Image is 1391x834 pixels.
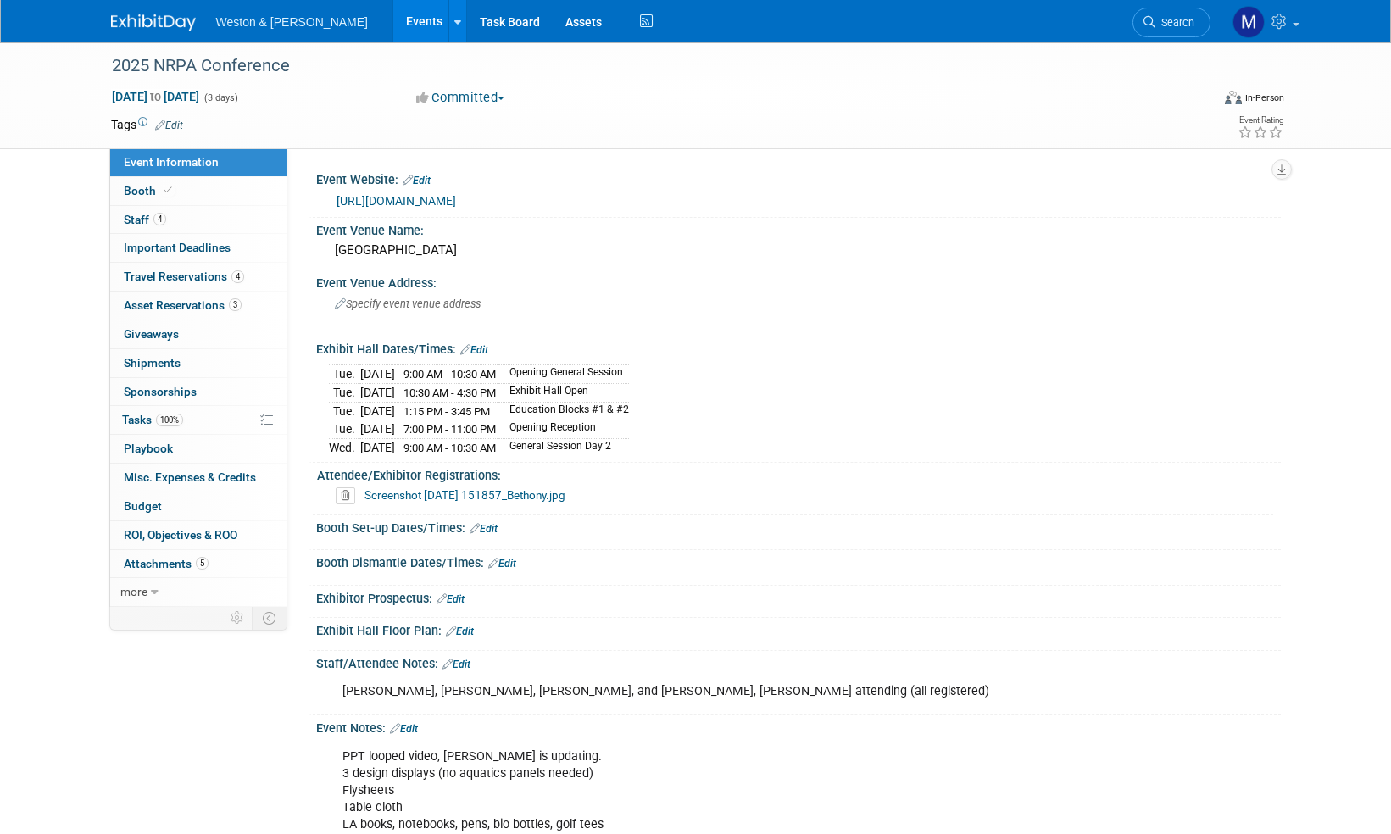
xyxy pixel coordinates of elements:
span: Travel Reservations [124,270,244,283]
div: Exhibitor Prospectus: [316,586,1281,608]
span: 3 [229,298,242,311]
span: Specify event venue address [335,297,481,310]
a: Search [1132,8,1210,37]
a: Edit [488,558,516,570]
td: [DATE] [360,365,395,384]
span: 10:30 AM - 4:30 PM [403,386,496,399]
div: Event Venue Name: [316,218,1281,239]
a: [URL][DOMAIN_NAME] [337,194,456,208]
a: Edit [437,593,465,605]
a: Edit [390,723,418,735]
td: Opening Reception [499,420,629,439]
td: Opening General Session [499,365,629,384]
span: 4 [231,270,244,283]
span: 4 [153,213,166,225]
span: Event Information [124,155,219,169]
div: Exhibit Hall Dates/Times: [316,336,1281,359]
span: 7:00 PM - 11:00 PM [403,423,496,436]
td: [DATE] [360,384,395,403]
div: Booth Set-up Dates/Times: [316,515,1281,537]
a: more [110,578,287,606]
div: Event Format [1110,88,1285,114]
td: [DATE] [360,438,395,456]
span: (3 days) [203,92,238,103]
a: Giveaways [110,320,287,348]
span: Budget [124,499,162,513]
span: Playbook [124,442,173,455]
td: [DATE] [360,420,395,439]
div: Booth Dismantle Dates/Times: [316,550,1281,572]
span: Tasks [122,413,183,426]
td: Tue. [329,365,360,384]
td: Wed. [329,438,360,456]
a: Edit [442,659,470,670]
div: Event Notes: [316,715,1281,737]
span: to [147,90,164,103]
a: Shipments [110,349,287,377]
td: Exhibit Hall Open [499,384,629,403]
td: [DATE] [360,402,395,420]
div: [PERSON_NAME], [PERSON_NAME], [PERSON_NAME], and [PERSON_NAME], [PERSON_NAME] attending (all regi... [331,675,1094,709]
a: Misc. Expenses & Credits [110,464,287,492]
a: Edit [470,523,498,535]
td: Tue. [329,402,360,420]
a: Event Information [110,148,287,176]
td: Tue. [329,420,360,439]
a: Edit [155,120,183,131]
span: Important Deadlines [124,241,231,254]
img: Format-Inperson.png [1225,91,1242,104]
span: Sponsorships [124,385,197,398]
span: 9:00 AM - 10:30 AM [403,442,496,454]
td: Education Blocks #1 & #2 [499,402,629,420]
a: Edit [403,175,431,186]
span: Attachments [124,557,209,570]
span: Staff [124,213,166,226]
a: Playbook [110,435,287,463]
div: [GEOGRAPHIC_DATA] [329,237,1268,264]
div: Staff/Attendee Notes: [316,651,1281,673]
span: Shipments [124,356,181,370]
a: Attachments5 [110,550,287,578]
a: Edit [446,625,474,637]
span: Giveaways [124,327,179,341]
div: Exhibit Hall Floor Plan: [316,618,1281,640]
td: General Session Day 2 [499,438,629,456]
div: In-Person [1244,92,1284,104]
a: Travel Reservations4 [110,263,287,291]
a: Screenshot [DATE] 151857_Bethony.jpg [364,488,565,502]
span: Weston & [PERSON_NAME] [216,15,368,29]
a: Tasks100% [110,406,287,434]
div: Event Website: [316,167,1281,189]
div: Event Venue Address: [316,270,1281,292]
span: 100% [156,414,183,426]
i: Booth reservation complete [164,186,172,195]
a: Important Deadlines [110,234,287,262]
img: Mary Ann Trujillo [1232,6,1265,38]
span: 5 [196,557,209,570]
a: ROI, Objectives & ROO [110,521,287,549]
img: ExhibitDay [111,14,196,31]
td: Tags [111,116,183,133]
div: Attendee/Exhibitor Registrations: [317,463,1273,484]
div: 2025 NRPA Conference [106,51,1185,81]
a: Sponsorships [110,378,287,406]
span: ROI, Objectives & ROO [124,528,237,542]
a: Booth [110,177,287,205]
a: Budget [110,492,287,520]
div: Event Rating [1238,116,1283,125]
span: Booth [124,184,175,197]
span: more [120,585,147,598]
a: Edit [460,344,488,356]
td: Tue. [329,384,360,403]
span: Misc. Expenses & Credits [124,470,256,484]
td: Toggle Event Tabs [252,607,287,629]
span: Asset Reservations [124,298,242,312]
a: Asset Reservations3 [110,292,287,320]
td: Personalize Event Tab Strip [223,607,253,629]
span: Search [1155,16,1194,29]
span: 1:15 PM - 3:45 PM [403,405,490,418]
a: Delete attachment? [336,490,362,502]
a: Staff4 [110,206,287,234]
span: [DATE] [DATE] [111,89,200,104]
span: 9:00 AM - 10:30 AM [403,368,496,381]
